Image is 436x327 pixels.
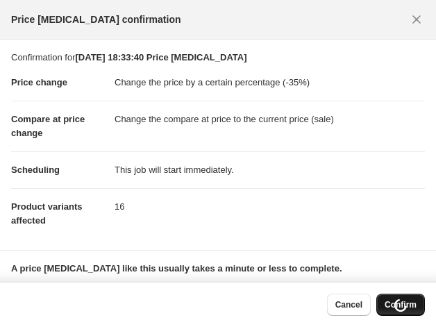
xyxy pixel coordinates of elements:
button: Cancel [327,294,371,316]
b: [DATE] 18:33:40 Price [MEDICAL_DATA] [75,52,246,62]
dd: 16 [115,188,425,225]
p: Confirmation for [11,51,425,65]
span: Product variants affected [11,201,83,226]
dd: Change the price by a certain percentage (-35%) [115,65,425,101]
dd: Change the compare at price to the current price (sale) [115,101,425,137]
b: A price [MEDICAL_DATA] like this usually takes a minute or less to complete. [11,263,342,274]
span: Price change [11,77,67,87]
span: Cancel [335,299,362,310]
dd: This job will start immediately. [115,151,425,188]
span: Scheduling [11,165,60,175]
span: Price [MEDICAL_DATA] confirmation [11,12,181,26]
button: Close [405,8,428,31]
span: Compare at price change [11,114,85,138]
